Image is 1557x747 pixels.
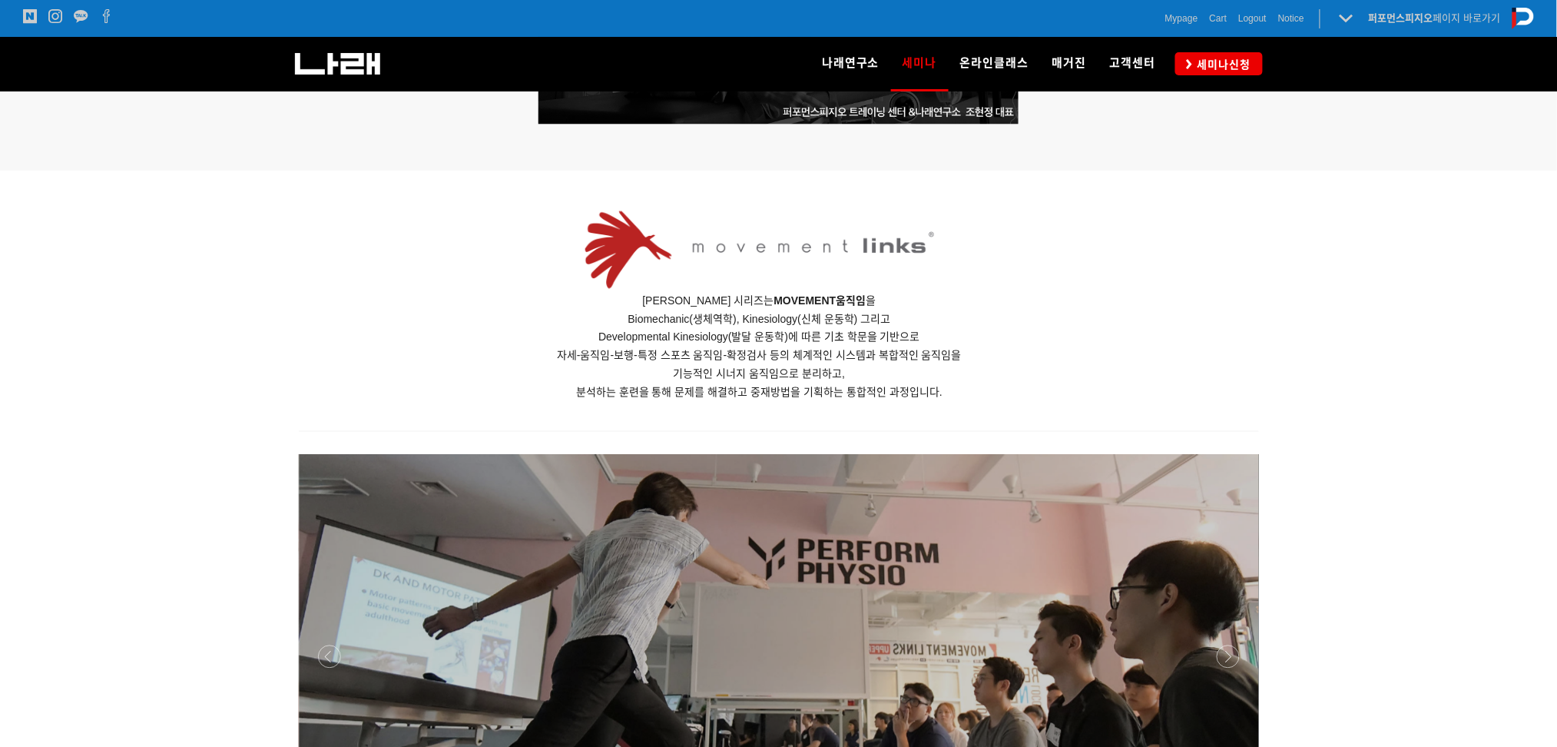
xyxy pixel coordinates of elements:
[1098,37,1168,91] a: 고객센터
[674,368,846,380] span: 기능적인 시너지 움직임으로 분리하고,
[1278,11,1304,26] a: Notice
[1165,11,1198,26] a: Mypage
[891,37,949,91] a: 세미나
[836,295,866,307] strong: 움직임
[643,295,876,307] span: [PERSON_NAME] 시리즈는 을
[576,387,942,399] span: 분석하는 훈련을 통해 문제를 해결하고 중재방법을 기획하는 통합적인 과정입니다.
[1369,12,1501,24] a: 퍼포먼스피지오페이지 바로가기
[1175,52,1263,75] a: 세미나신청
[598,331,920,344] span: Developmental Kinesiology(발달 운동학)에 따른 기초 학문을 기반으로
[1041,37,1098,91] a: 매거진
[1052,56,1087,70] span: 매거진
[960,56,1029,70] span: 온라인클래스
[628,314,891,326] span: Biomechanic(생체역학), Kinesiology(신체 운동학) 그리고
[774,295,836,307] strong: MOVEMENT
[903,51,937,75] span: 세미나
[1369,12,1433,24] strong: 퍼포먼스피지오
[1210,11,1227,26] a: Cart
[810,37,891,91] a: 나래연구소
[585,211,934,288] img: 5cb64c9483fa4.png
[1110,56,1156,70] span: 고객센터
[949,37,1041,91] a: 온라인클래스
[1193,57,1251,72] span: 세미나신청
[557,350,962,362] span: 자세-움직임-보행-특정 스포츠 움직임-확정검사 등의 체계적인 시스템과 복합적인 움직임을
[822,56,880,70] span: 나래연구소
[1238,11,1267,26] a: Logout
